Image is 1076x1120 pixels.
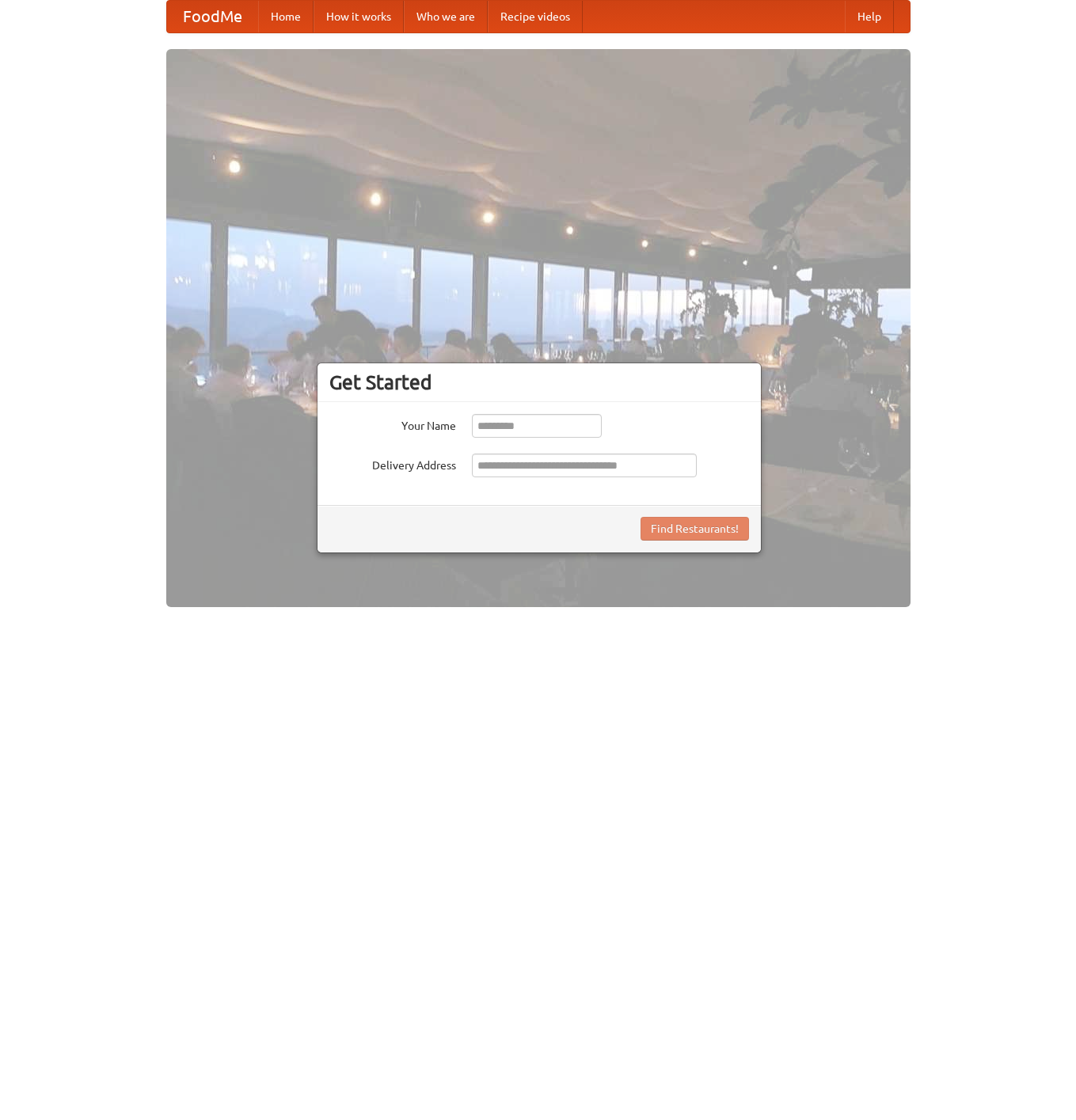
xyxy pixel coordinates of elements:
[258,1,314,32] a: Home
[404,1,488,32] a: Who we are
[167,1,258,32] a: FoodMe
[314,1,404,32] a: How it works
[488,1,583,32] a: Recipe videos
[329,370,749,394] h3: Get Started
[641,517,749,541] button: Find Restaurants!
[329,414,456,434] label: Your Name
[845,1,894,32] a: Help
[329,454,456,473] label: Delivery Address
